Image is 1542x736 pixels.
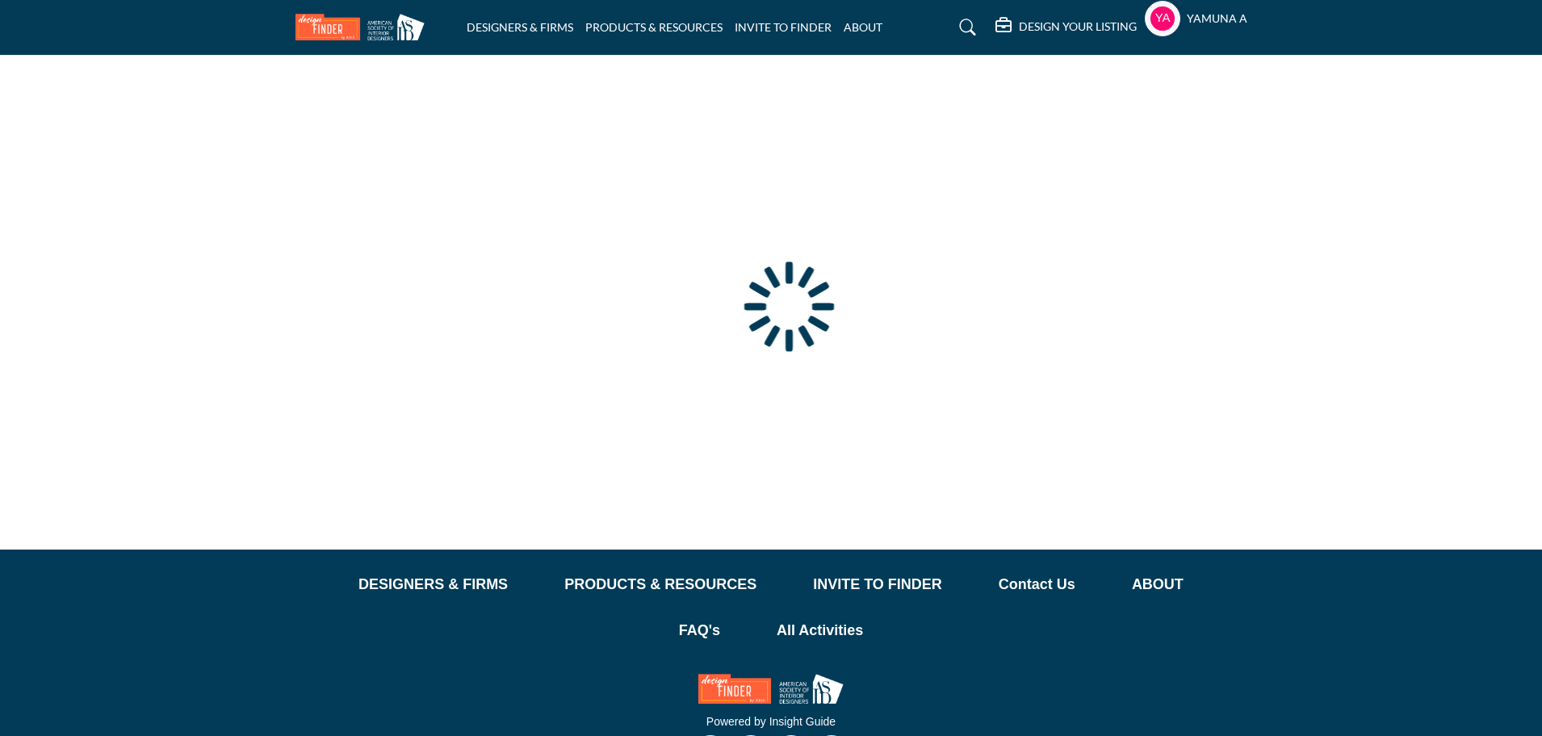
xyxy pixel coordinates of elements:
a: Powered by Insight Guide [706,715,836,728]
a: Search [944,15,987,40]
a: All Activities [777,620,863,642]
a: FAQ's [679,620,720,642]
a: ABOUT [844,20,882,34]
a: INVITE TO FINDER [735,20,832,34]
a: Contact Us [999,574,1075,596]
button: Show hide supplier dropdown [1145,1,1180,36]
a: DESIGNERS & FIRMS [467,20,573,34]
a: INVITE TO FINDER [813,574,942,596]
a: DESIGNERS & FIRMS [358,574,508,596]
h5: DESIGN YOUR LISTING [1019,19,1137,34]
a: PRODUCTS & RESOURCES [564,574,756,596]
a: PRODUCTS & RESOURCES [585,20,723,34]
div: DESIGN YOUR LISTING [995,18,1137,37]
img: Site Logo [295,14,433,40]
a: ABOUT [1132,574,1184,596]
h5: yamuna a [1187,10,1247,27]
img: No Site Logo [698,674,844,704]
